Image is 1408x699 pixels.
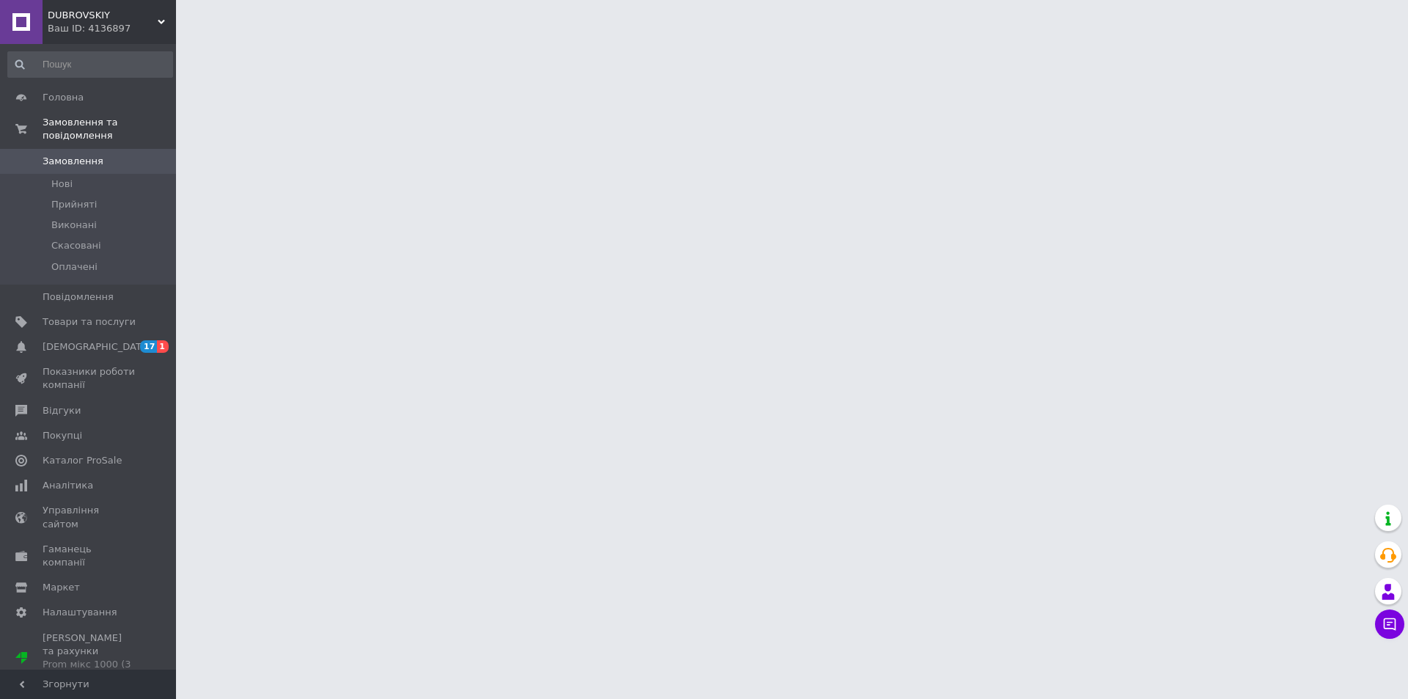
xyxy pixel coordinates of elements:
[43,290,114,304] span: Повідомлення
[43,606,117,619] span: Налаштування
[43,315,136,329] span: Товари та послуги
[43,658,136,684] div: Prom мікс 1000 (3 місяці)
[43,340,151,354] span: [DEMOGRAPHIC_DATA]
[157,340,169,353] span: 1
[43,543,136,569] span: Гаманець компанії
[48,9,158,22] span: DUBROVSKIY
[43,155,103,168] span: Замовлення
[43,404,81,417] span: Відгуки
[43,632,136,685] span: [PERSON_NAME] та рахунки
[43,454,122,467] span: Каталог ProSale
[51,198,97,211] span: Прийняті
[51,219,97,232] span: Виконані
[7,51,173,78] input: Пошук
[51,239,101,252] span: Скасовані
[1375,610,1404,639] button: Чат з покупцем
[48,22,176,35] div: Ваш ID: 4136897
[43,91,84,104] span: Головна
[43,581,80,594] span: Маркет
[43,504,136,530] span: Управління сайтом
[140,340,157,353] span: 17
[51,260,98,274] span: Оплачені
[43,116,176,142] span: Замовлення та повідомлення
[51,178,73,191] span: Нові
[43,365,136,392] span: Показники роботи компанії
[43,429,82,442] span: Покупці
[43,479,93,492] span: Аналітика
